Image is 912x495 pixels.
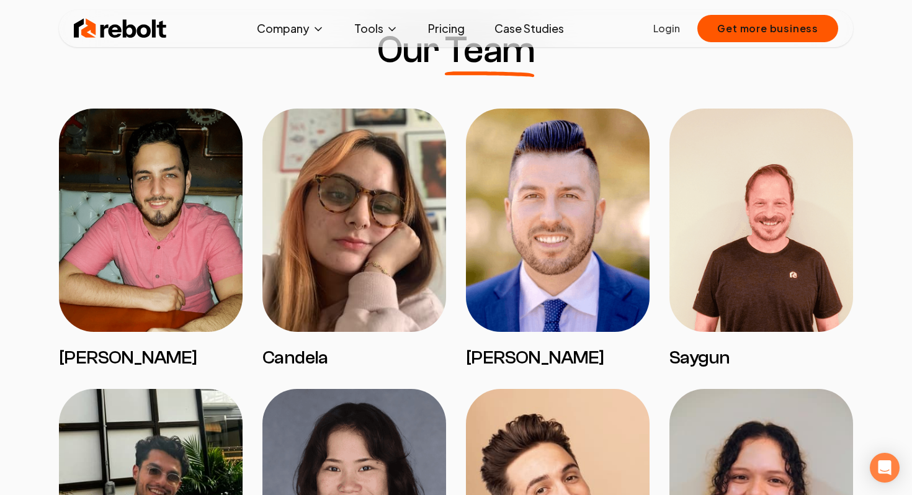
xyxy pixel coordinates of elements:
button: Company [247,16,334,41]
h3: [PERSON_NAME] [466,347,650,369]
span: Team [445,32,535,69]
button: Get more business [697,15,838,42]
button: Tools [344,16,408,41]
img: Santiago [59,109,243,332]
h3: Our [377,32,534,69]
a: Pricing [418,16,475,41]
h3: Saygun [669,347,853,369]
a: Case Studies [485,16,574,41]
img: Saygun [669,109,853,332]
img: Rebolt Logo [74,16,167,41]
img: Andrew [466,109,650,332]
a: Login [653,21,680,36]
div: Open Intercom Messenger [870,453,900,483]
h3: [PERSON_NAME] [59,347,243,369]
h3: Candela [262,347,446,369]
img: Candela [262,109,446,332]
